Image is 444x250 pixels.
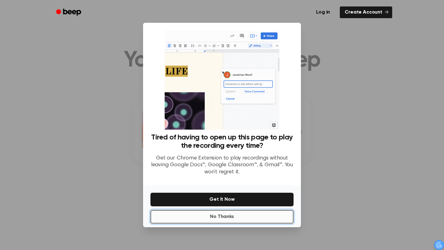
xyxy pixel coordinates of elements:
img: Beep extension in action [165,30,279,130]
p: Get our Chrome Extension to play recordings without leaving Google Docs™, Google Classroom™, & Gm... [150,155,294,176]
h3: Tired of having to open up this page to play the recording every time? [150,133,294,150]
a: Create Account [340,6,392,18]
button: No Thanks [150,210,294,224]
a: Beep [52,6,87,18]
button: Get It Now [150,193,294,206]
a: Log in [310,5,336,19]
